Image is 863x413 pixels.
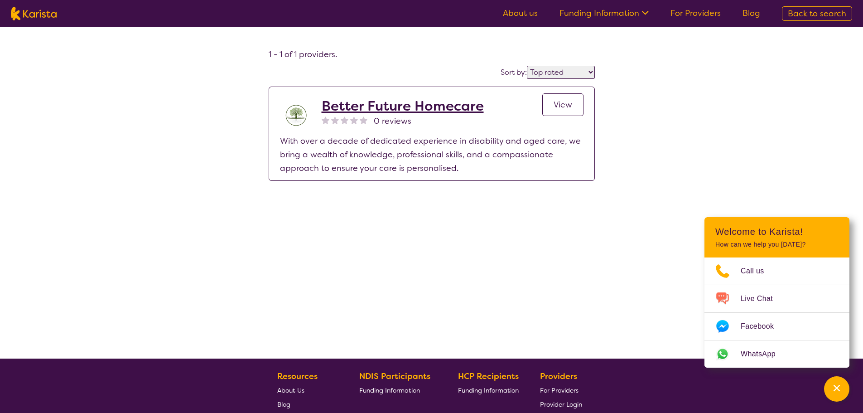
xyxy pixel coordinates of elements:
[11,7,57,20] img: Karista logo
[782,6,852,21] a: Back to search
[458,371,519,382] b: HCP Recipients
[359,383,437,397] a: Funding Information
[374,114,411,128] span: 0 reviews
[670,8,721,19] a: For Providers
[359,386,420,394] span: Funding Information
[458,386,519,394] span: Funding Information
[742,8,760,19] a: Blog
[540,397,582,411] a: Provider Login
[322,116,329,124] img: nonereviewstar
[277,371,318,382] b: Resources
[542,93,583,116] a: View
[704,340,849,368] a: Web link opens in a new tab.
[715,226,839,237] h2: Welcome to Karista!
[715,241,839,248] p: How can we help you [DATE]?
[704,217,849,368] div: Channel Menu
[554,99,572,110] span: View
[322,98,484,114] a: Better Future Homecare
[704,258,849,368] ul: Choose channel
[741,320,785,333] span: Facebook
[269,49,595,60] h4: 1 - 1 of 1 providers .
[540,386,579,394] span: For Providers
[741,292,784,306] span: Live Chat
[540,400,582,408] span: Provider Login
[788,8,846,19] span: Back to search
[540,371,577,382] b: Providers
[341,116,348,124] img: nonereviewstar
[331,116,339,124] img: nonereviewstar
[359,371,430,382] b: NDIS Participants
[540,383,582,397] a: For Providers
[458,383,519,397] a: Funding Information
[741,347,786,361] span: WhatsApp
[350,116,358,124] img: nonereviewstar
[277,383,338,397] a: About Us
[277,400,290,408] span: Blog
[360,116,367,124] img: nonereviewstar
[559,8,649,19] a: Funding Information
[741,264,775,278] span: Call us
[501,68,527,77] label: Sort by:
[280,98,316,134] img: uhlrjur4iornurgh0eus.jpg
[503,8,538,19] a: About us
[277,397,338,411] a: Blog
[280,134,583,175] p: With over a decade of dedicated experience in disability and aged care, we bring a wealth of know...
[824,376,849,402] button: Channel Menu
[277,386,304,394] span: About Us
